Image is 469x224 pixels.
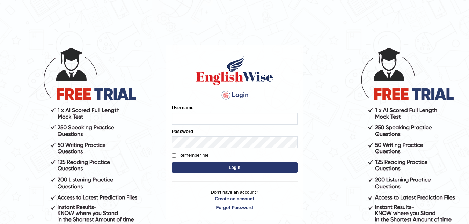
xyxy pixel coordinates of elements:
p: Don't have an account? [172,189,298,210]
label: Password [172,128,193,135]
label: Remember me [172,152,209,159]
label: Username [172,104,194,111]
a: Forgot Password [172,204,298,211]
button: Login [172,162,298,173]
img: Logo of English Wise sign in for intelligent practice with AI [195,55,274,86]
h4: Login [172,90,298,101]
a: Create an account [172,195,298,202]
input: Remember me [172,153,176,158]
